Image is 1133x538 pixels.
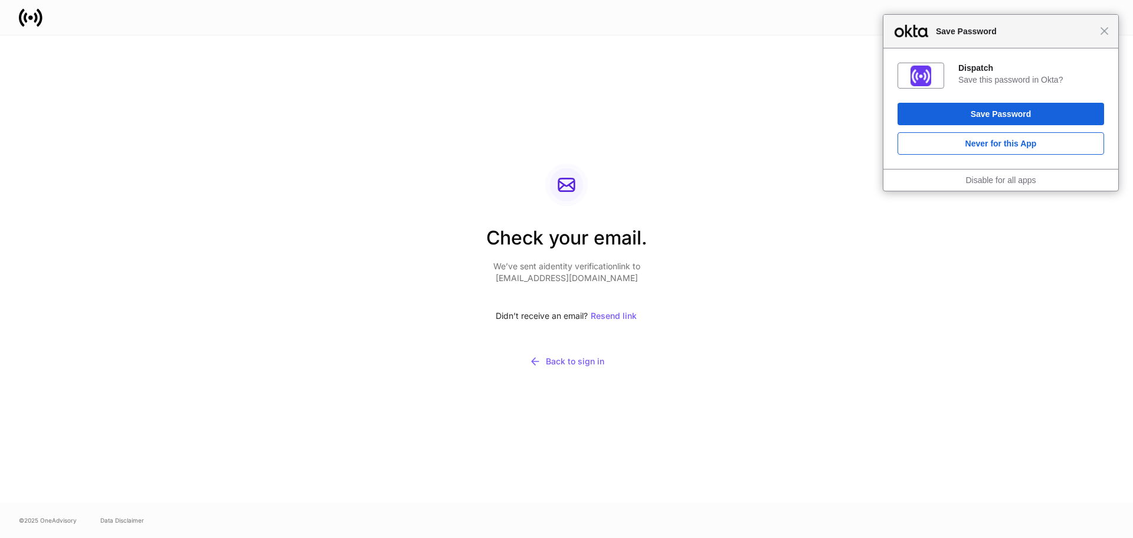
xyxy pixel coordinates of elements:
[486,348,647,375] button: Back to sign in
[19,516,77,525] span: © 2025 OneAdvisory
[1100,27,1109,35] span: Close
[911,66,931,86] img: AAAABklEQVQDAMWBnzTAa2aNAAAAAElFTkSuQmCC
[529,356,604,367] div: Back to sign in
[591,312,637,320] div: Resend link
[100,516,144,525] a: Data Disclaimer
[958,74,1104,85] div: Save this password in Okta?
[930,24,1100,38] span: Save Password
[958,63,1104,73] div: Dispatch
[590,303,637,329] button: Resend link
[486,225,647,260] h2: Check your email.
[486,303,647,329] div: Didn’t receive an email?
[898,132,1104,155] button: Never for this App
[965,175,1036,185] a: Disable for all apps
[486,260,647,284] p: We’ve sent a identity verification link to [EMAIL_ADDRESS][DOMAIN_NAME]
[898,103,1104,125] button: Save Password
